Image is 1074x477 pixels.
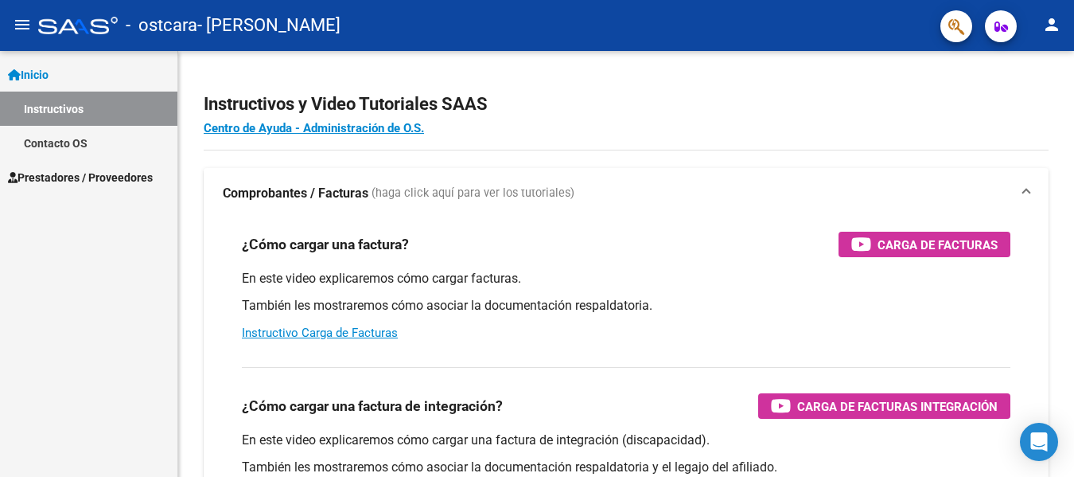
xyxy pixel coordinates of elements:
button: Carga de Facturas [839,232,1010,257]
span: Carga de Facturas Integración [797,397,998,416]
strong: Comprobantes / Facturas [223,185,368,202]
span: - [PERSON_NAME] [197,8,340,43]
mat-icon: person [1042,15,1061,34]
span: (haga click aquí para ver los tutoriales) [372,185,574,202]
span: - ostcara [126,8,197,43]
div: Open Intercom Messenger [1020,423,1058,461]
p: También les mostraremos cómo asociar la documentación respaldatoria. [242,297,1010,315]
span: Prestadores / Proveedores [8,169,153,186]
mat-icon: menu [13,15,32,34]
button: Carga de Facturas Integración [758,393,1010,419]
a: Instructivo Carga de Facturas [242,326,398,340]
mat-expansion-panel-header: Comprobantes / Facturas (haga click aquí para ver los tutoriales) [204,168,1049,219]
h3: ¿Cómo cargar una factura de integración? [242,395,503,417]
span: Carga de Facturas [877,235,998,255]
p: En este video explicaremos cómo cargar una factura de integración (discapacidad). [242,432,1010,449]
a: Centro de Ayuda - Administración de O.S. [204,121,424,135]
p: En este video explicaremos cómo cargar facturas. [242,270,1010,287]
h2: Instructivos y Video Tutoriales SAAS [204,89,1049,119]
h3: ¿Cómo cargar una factura? [242,233,409,256]
span: Inicio [8,66,49,84]
p: También les mostraremos cómo asociar la documentación respaldatoria y el legajo del afiliado. [242,459,1010,476]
